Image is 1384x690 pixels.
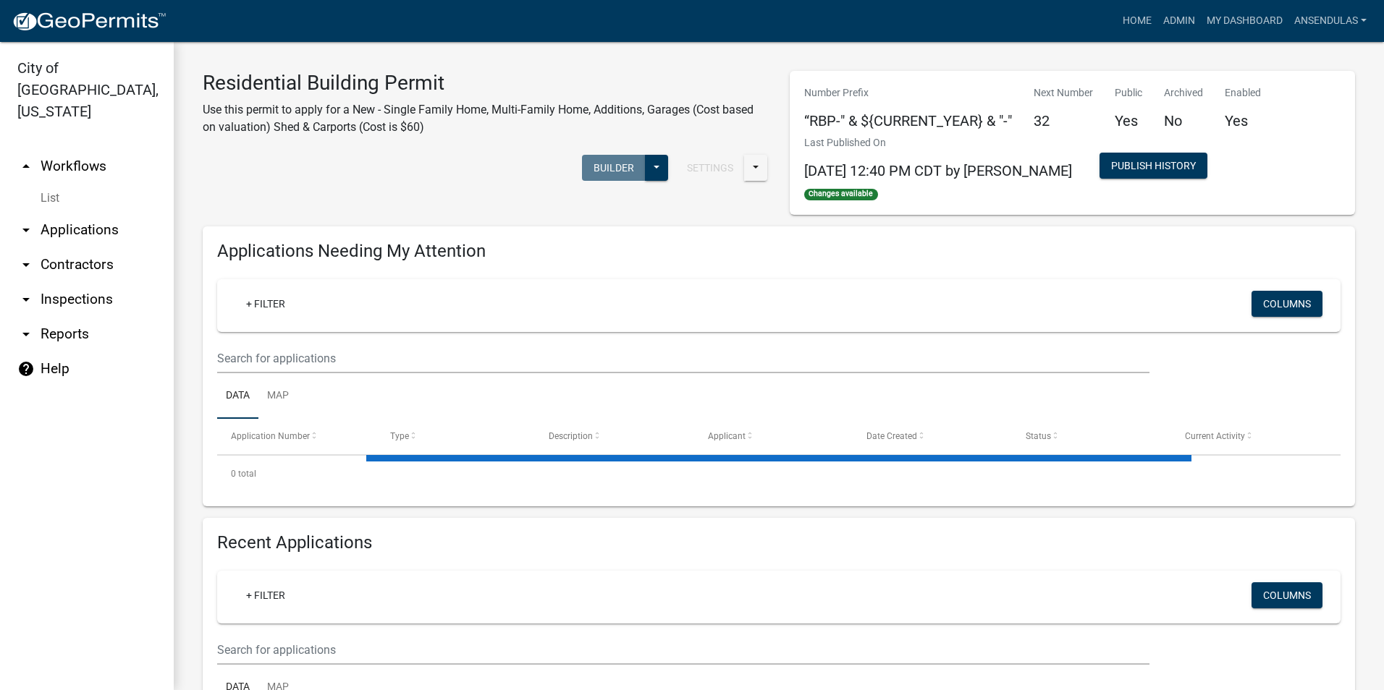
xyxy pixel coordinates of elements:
datatable-header-cell: Date Created [853,419,1012,453]
a: + Filter [235,291,297,317]
i: arrow_drop_down [17,291,35,308]
button: Builder [582,155,646,181]
button: Columns [1252,582,1322,608]
datatable-header-cell: Current Activity [1170,419,1330,453]
datatable-header-cell: Status [1012,419,1171,453]
h3: Residential Building Permit [203,71,768,95]
h5: “RBP-" & ${CURRENT_YEAR} & "-" [804,112,1012,129]
p: Use this permit to apply for a New - Single Family Home, Multi-Family Home, Additions, Garages (C... [203,101,768,136]
a: ansendulas [1288,7,1372,35]
datatable-header-cell: Description [535,419,694,453]
a: Home [1117,7,1157,35]
div: 0 total [217,456,1341,492]
h5: Yes [1225,112,1261,129]
datatable-header-cell: Application Number [217,419,376,453]
h5: No [1164,112,1203,129]
button: Settings [675,155,745,181]
i: arrow_drop_up [17,158,35,175]
input: Search for applications [217,344,1149,373]
p: Archived [1164,85,1203,101]
span: Current Activity [1185,431,1245,441]
wm-modal-confirm: Workflow Publish History [1100,161,1207,173]
span: Applicant [708,431,746,441]
span: Changes available [804,189,878,200]
p: Number Prefix [804,85,1012,101]
input: Search for applications [217,635,1149,665]
span: Application Number [231,431,310,441]
i: arrow_drop_down [17,325,35,343]
h4: Applications Needing My Attention [217,241,1341,262]
a: Admin [1157,7,1201,35]
i: arrow_drop_down [17,221,35,239]
button: Publish History [1100,153,1207,179]
h4: Recent Applications [217,532,1341,553]
button: Columns [1252,291,1322,317]
span: Status [1026,431,1051,441]
p: Next Number [1034,85,1093,101]
span: Date Created [866,431,917,441]
span: [DATE] 12:40 PM CDT by [PERSON_NAME] [804,162,1072,179]
datatable-header-cell: Applicant [694,419,853,453]
a: Map [258,373,298,419]
p: Enabled [1225,85,1261,101]
datatable-header-cell: Type [376,419,536,453]
a: + Filter [235,582,297,608]
span: Type [390,431,409,441]
a: My Dashboard [1201,7,1288,35]
p: Last Published On [804,135,1072,150]
h5: Yes [1115,112,1142,129]
p: Public [1115,85,1142,101]
span: Description [549,431,593,441]
i: help [17,360,35,378]
h5: 32 [1034,112,1093,129]
a: Data [217,373,258,419]
i: arrow_drop_down [17,256,35,273]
